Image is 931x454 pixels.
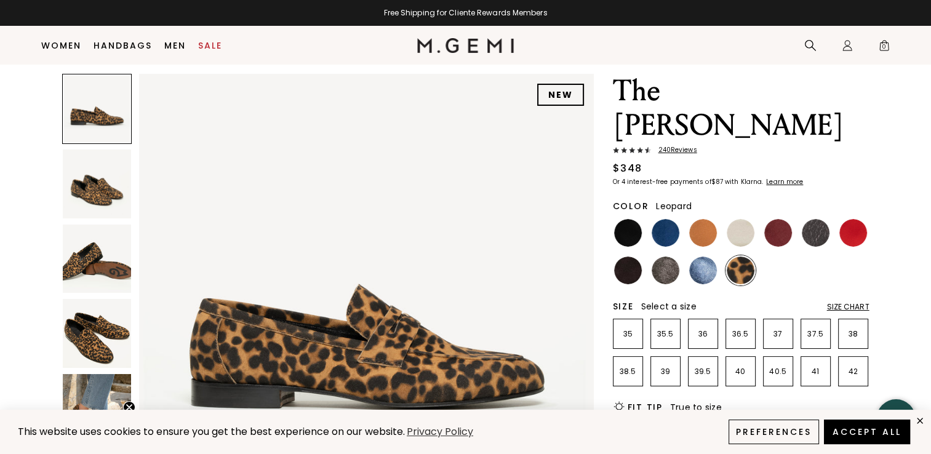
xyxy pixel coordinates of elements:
[405,424,475,440] a: Privacy Policy (opens in a new tab)
[839,219,867,247] img: Sunset Red
[613,177,711,186] klarna-placement-style-body: Or 4 interest-free payments of
[727,219,754,247] img: Light Oatmeal
[915,416,925,426] div: close
[764,329,793,339] p: 37
[613,201,649,211] h2: Color
[689,219,717,247] img: Luggage
[614,257,642,284] img: Dark Chocolate
[689,257,717,284] img: Sapphire
[725,177,765,186] klarna-placement-style-body: with Klarna
[878,42,890,54] span: 0
[839,367,868,376] p: 42
[628,402,663,412] h2: Fit Tip
[801,329,830,339] p: 37.5
[689,329,717,339] p: 36
[63,299,132,368] img: The Sacca Donna
[123,401,135,413] button: Close teaser
[614,219,642,247] img: Black
[802,219,829,247] img: Dark Gunmetal
[613,146,869,156] a: 240Reviews
[711,177,723,186] klarna-placement-style-amount: $87
[63,225,132,293] img: The Sacca Donna
[689,367,717,376] p: 39.5
[766,177,803,186] klarna-placement-style-cta: Learn more
[613,301,634,311] h2: Size
[765,178,803,186] a: Learn more
[764,367,793,376] p: 40.5
[827,302,869,312] div: Size Chart
[652,219,679,247] img: Navy
[839,329,868,339] p: 38
[537,84,584,106] div: NEW
[94,41,152,50] a: Handbags
[726,367,755,376] p: 40
[417,38,514,53] img: M.Gemi
[613,161,642,176] div: $348
[63,374,132,443] img: The Sacca Donna
[651,146,697,154] span: 240 Review s
[801,367,830,376] p: 41
[18,424,405,439] span: This website uses cookies to ensure you get the best experience on our website.
[651,329,680,339] p: 35.5
[652,257,679,284] img: Cocoa
[198,41,222,50] a: Sale
[651,367,680,376] p: 39
[729,420,819,444] button: Preferences
[41,41,81,50] a: Women
[613,74,869,143] h1: The [PERSON_NAME]
[641,300,697,313] span: Select a size
[656,200,692,212] span: Leopard
[726,329,755,339] p: 36.5
[613,367,642,376] p: 38.5
[164,41,186,50] a: Men
[764,219,792,247] img: Burgundy
[670,401,722,413] span: True to size
[613,329,642,339] p: 35
[63,149,132,218] img: The Sacca Donna
[727,257,754,284] img: Leopard
[824,420,910,444] button: Accept All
